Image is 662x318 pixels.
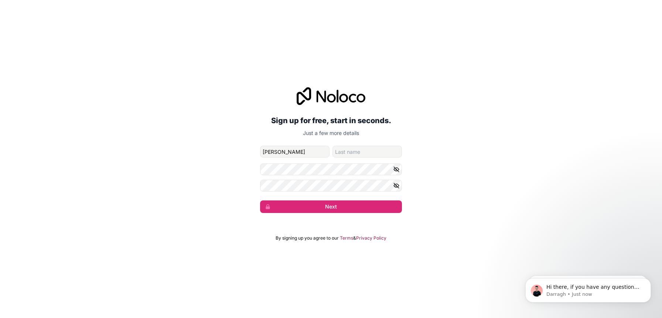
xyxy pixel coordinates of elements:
h2: Sign up for free, start in seconds. [260,114,402,127]
span: & [353,235,356,241]
p: Just a few more details [260,129,402,137]
input: Password [260,163,402,175]
span: By signing up you agree to our [276,235,339,241]
input: Confirm password [260,180,402,192]
input: family-name [332,146,402,158]
input: given-name [260,146,330,158]
button: Next [260,200,402,213]
a: Privacy Policy [356,235,386,241]
iframe: Intercom notifications message [514,263,662,314]
a: Terms [340,235,353,241]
